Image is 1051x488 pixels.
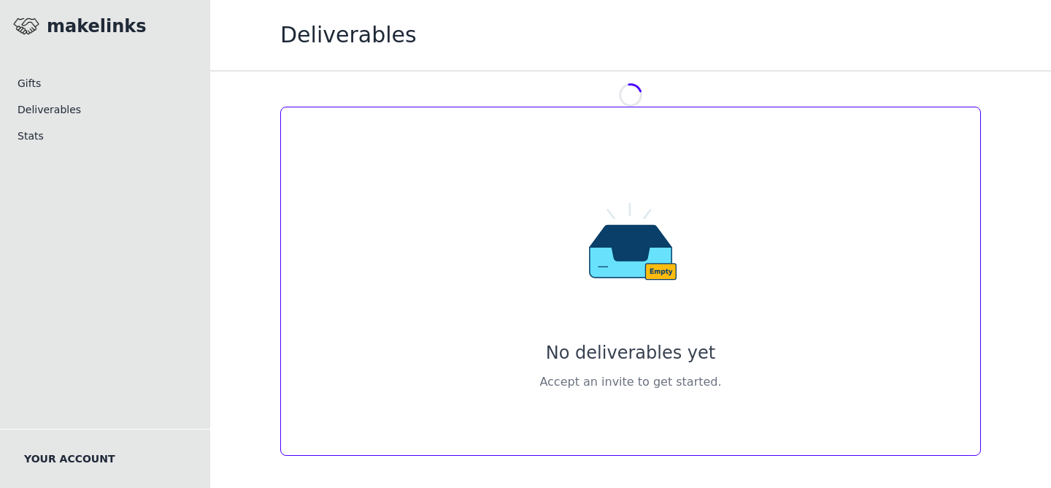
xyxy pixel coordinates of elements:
a: Gifts [6,70,204,96]
img: makelinks [12,12,41,41]
a: Stats [6,123,204,149]
h1: No deliverables yet [546,341,715,365]
p: Accept an invite to get started. [539,373,721,391]
a: Deliverables [6,96,204,123]
h1: makelinks [47,15,147,38]
button: Your account [12,441,127,476]
a: makelinksmakelinks [12,12,147,41]
img: image empty states [537,154,724,341]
